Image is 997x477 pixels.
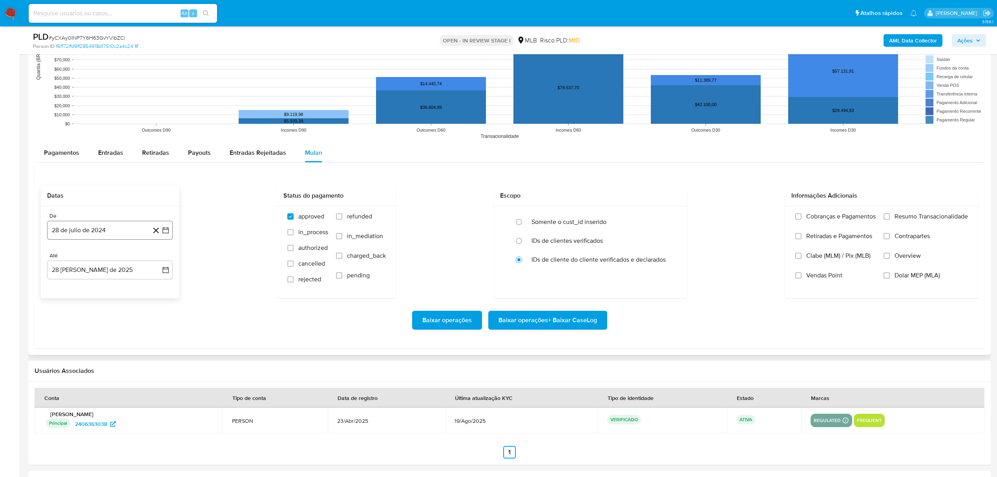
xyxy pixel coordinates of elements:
[982,18,993,25] span: 3.156.1
[198,8,214,19] button: search-icon
[517,36,537,45] div: MLB
[910,10,917,17] a: Notificações
[33,30,49,43] b: PLD
[192,9,194,17] span: s
[440,35,514,46] p: OPEN - IN REVIEW STAGE I
[29,8,217,18] input: Pesquise usuários ou casos...
[33,43,55,50] b: Person ID
[884,34,942,47] button: AML Data Collector
[957,34,973,47] span: Ações
[569,36,580,45] span: MID
[181,9,188,17] span: Alt
[540,36,580,45] span: Risco PLD:
[952,34,986,47] button: Ações
[49,34,125,42] span: # yCXAy0INP7Y6H63GvYVlbZCi
[860,9,902,17] span: Atalhos rápidos
[983,9,991,17] a: Sair
[35,367,984,375] h2: Usuários Associados
[889,34,937,47] b: AML Data Collector
[56,43,138,50] a: f6f172ffd9ff2854918d17510c2a4c24
[936,9,980,17] p: jhonata.costa@mercadolivre.com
